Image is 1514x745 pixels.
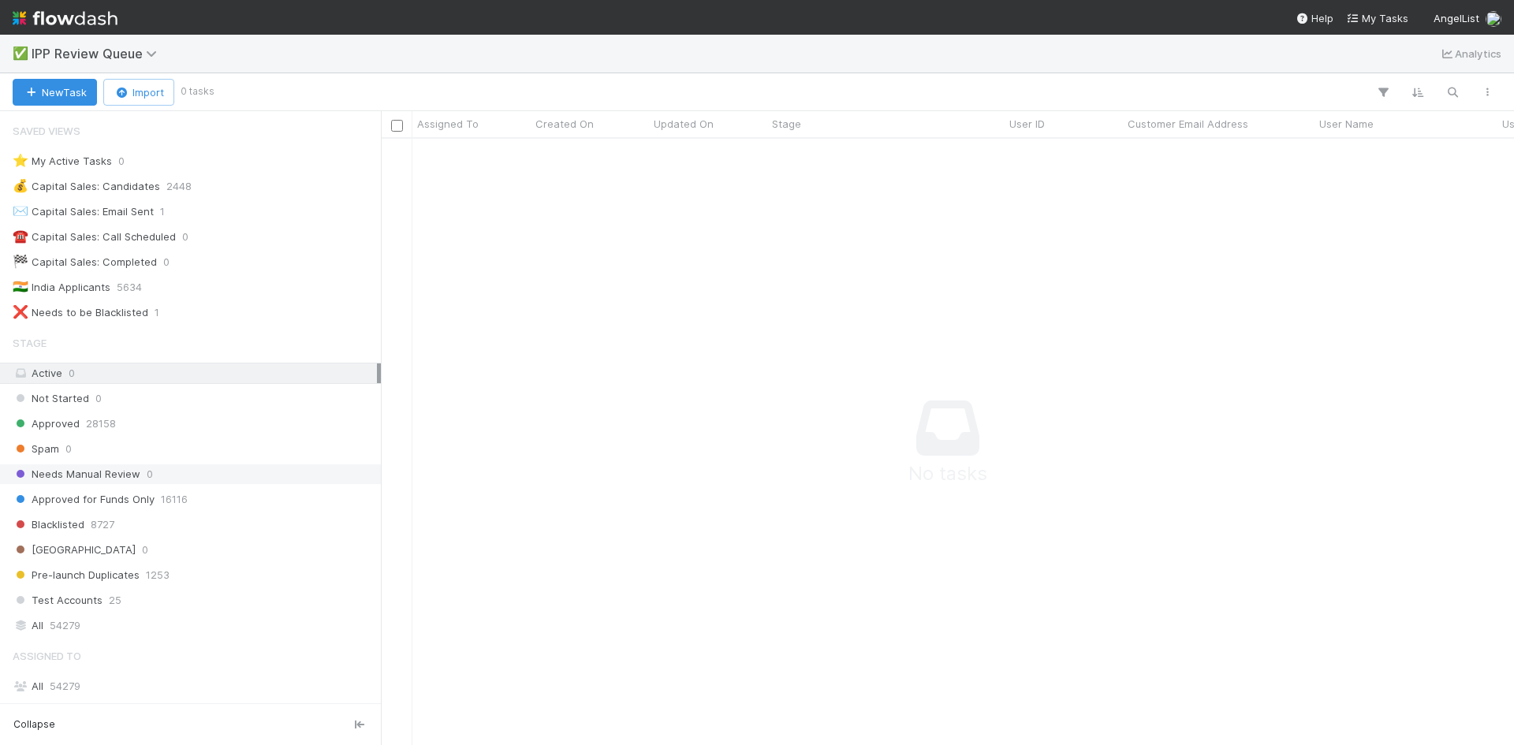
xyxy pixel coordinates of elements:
span: ✅ [13,47,28,60]
span: User ID [1009,116,1045,132]
span: 1 [155,303,159,322]
span: 0 [182,227,188,247]
a: Analytics [1439,44,1501,63]
div: Needs to be Blacklisted [13,303,148,322]
div: Help [1296,10,1333,26]
div: All [13,616,377,635]
span: Stage [772,116,801,132]
span: Updated On [654,116,714,132]
span: 0 [65,439,72,459]
div: Active [13,363,377,383]
div: Capital Sales: Candidates [13,177,160,196]
span: 0 [147,464,153,484]
div: Capital Sales: Completed [13,252,157,272]
span: 💰 [13,179,28,192]
span: 🏁 [13,255,28,268]
span: 0 [118,151,125,171]
span: 16116 [161,490,188,509]
span: ☎️ [13,229,28,243]
span: ✉️ [13,204,28,218]
button: Import [103,79,174,106]
span: IPP Review Queue [32,46,165,61]
div: Unassigned [13,702,377,721]
span: ❌ [13,305,28,318]
span: Spam [13,439,59,459]
span: Saved Views [13,115,80,147]
span: 0 [69,367,75,379]
span: Customer Email Address [1128,116,1248,132]
span: Stage [13,327,47,359]
span: 0 [142,540,148,560]
span: 54279 [50,616,80,635]
span: Pre-launch Duplicates [13,565,140,585]
div: India Applicants [13,278,110,297]
span: 25 [109,590,121,610]
span: 🇮🇳 [13,280,28,293]
input: Toggle All Rows Selected [391,120,403,132]
span: 2448 [166,177,192,196]
span: 54279 [50,680,80,692]
div: All [13,676,377,696]
span: Collapse [13,717,55,732]
span: Created On [535,116,594,132]
span: Approved for Funds Only [13,490,155,509]
span: 5634 [117,278,142,297]
span: Test Accounts [13,590,103,610]
span: User Name [1319,116,1374,132]
span: 0 [95,389,102,408]
span: Not Started [13,389,89,408]
img: avatar_0c8687a4-28be-40e9-aba5-f69283dcd0e7.png [1486,11,1501,27]
div: Capital Sales: Email Sent [13,202,154,222]
small: 0 tasks [181,84,214,99]
span: Needs Manual Review [13,464,140,484]
span: Assigned To [417,116,479,132]
button: NewTask [13,79,97,106]
span: 1 [160,202,165,222]
span: Assigned To [13,640,81,672]
span: Approved [13,414,80,434]
span: AngelList [1434,12,1479,24]
span: 1253 [146,565,170,585]
span: 28158 [86,414,116,434]
span: 0 [163,252,170,272]
span: Blacklisted [13,515,84,535]
img: logo-inverted-e16ddd16eac7371096b0.svg [13,5,117,32]
span: 18245 [96,702,126,721]
span: 8727 [91,515,114,535]
span: [GEOGRAPHIC_DATA] [13,540,136,560]
a: My Tasks [1346,10,1408,26]
div: My Active Tasks [13,151,112,171]
span: ⭐ [13,154,28,167]
span: My Tasks [1346,12,1408,24]
div: Capital Sales: Call Scheduled [13,227,176,247]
